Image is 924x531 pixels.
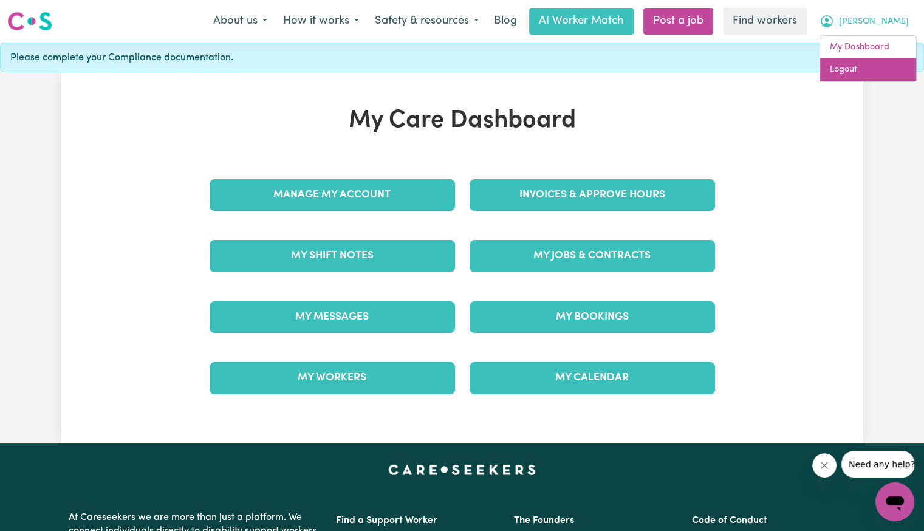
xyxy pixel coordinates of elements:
[388,465,536,474] a: Careseekers home page
[643,8,713,35] a: Post a job
[841,451,914,478] iframe: Message from company
[7,9,74,18] span: Need any help?
[7,10,52,32] img: Careseekers logo
[275,9,367,34] button: How it works
[210,179,455,211] a: Manage My Account
[692,516,767,526] a: Code of Conduct
[875,482,914,521] iframe: Button to launch messaging window
[336,516,437,526] a: Find a Support Worker
[723,8,807,35] a: Find workers
[820,35,917,82] div: My Account
[7,7,52,35] a: Careseekers logo
[202,106,722,135] h1: My Care Dashboard
[812,453,837,478] iframe: Close message
[470,240,715,272] a: My Jobs & Contracts
[514,516,574,526] a: The Founders
[820,58,916,81] a: Logout
[470,362,715,394] a: My Calendar
[470,179,715,211] a: Invoices & Approve Hours
[529,8,634,35] a: AI Worker Match
[10,50,233,65] span: Please complete your Compliance documentation.
[812,9,917,34] button: My Account
[839,15,909,29] span: [PERSON_NAME]
[367,9,487,34] button: Safety & resources
[205,9,275,34] button: About us
[210,240,455,272] a: My Shift Notes
[470,301,715,333] a: My Bookings
[820,36,916,59] a: My Dashboard
[210,362,455,394] a: My Workers
[487,8,524,35] a: Blog
[210,301,455,333] a: My Messages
